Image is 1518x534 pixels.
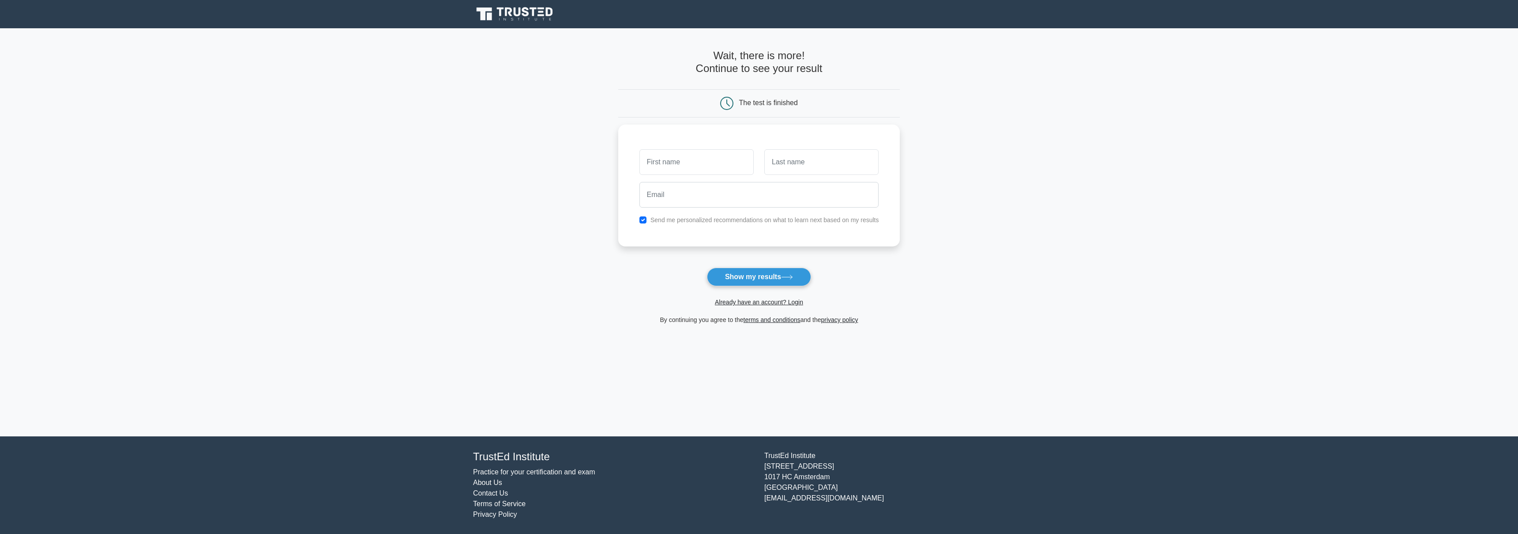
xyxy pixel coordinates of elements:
label: Send me personalized recommendations on what to learn next based on my results [650,216,879,223]
div: TrustEd Institute [STREET_ADDRESS] 1017 HC Amsterdam [GEOGRAPHIC_DATA] [EMAIL_ADDRESS][DOMAIN_NAME] [759,451,1050,520]
h4: Wait, there is more! Continue to see your result [618,49,900,75]
a: Contact Us [473,489,508,497]
a: privacy policy [821,316,858,323]
a: Already have an account? Login [715,299,803,306]
a: About Us [473,479,502,486]
a: terms and conditions [744,316,800,323]
a: Practice for your certification and exam [473,468,595,476]
button: Show my results [707,268,811,286]
input: Email [639,182,879,208]
input: First name [639,149,754,175]
a: Privacy Policy [473,511,517,518]
div: The test is finished [739,99,798,106]
h4: TrustEd Institute [473,451,754,463]
input: Last name [764,149,879,175]
div: By continuing you agree to the and the [613,314,906,325]
a: Terms of Service [473,500,526,507]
